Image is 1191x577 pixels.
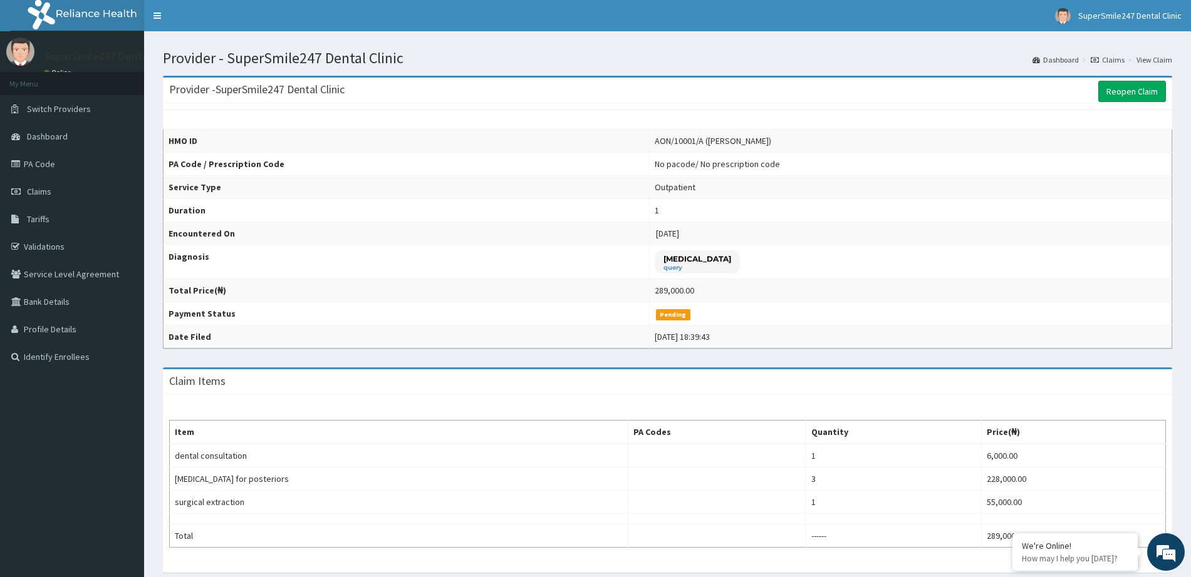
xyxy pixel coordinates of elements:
[164,245,650,279] th: Diagnosis
[806,491,981,514] td: 1
[663,265,731,271] small: query
[170,444,628,467] td: dental consultation
[1022,540,1128,551] div: We're Online!
[806,421,981,444] th: Quantity
[655,135,771,147] div: AON/10001/A ([PERSON_NAME])
[164,176,650,199] th: Service Type
[1022,553,1128,564] p: How may I help you today?
[1091,54,1125,65] a: Claims
[170,467,628,491] td: [MEDICAL_DATA] for posteriors
[655,330,710,343] div: [DATE] 18:39:43
[806,444,981,467] td: 1
[1032,54,1079,65] a: Dashboard
[170,421,628,444] th: Item
[655,204,659,217] div: 1
[655,284,694,297] div: 289,000.00
[44,51,180,62] p: SuperSmile247 Dental Clinic
[628,421,806,444] th: PA Codes
[164,199,650,222] th: Duration
[169,375,226,387] h3: Claim Items
[164,302,650,325] th: Payment Status
[655,158,780,170] div: No pacode / No prescription code
[981,444,1165,467] td: 6,000.00
[164,279,650,302] th: Total Price(₦)
[1136,54,1172,65] a: View Claim
[981,467,1165,491] td: 228,000.00
[806,524,981,548] td: ------
[164,130,650,153] th: HMO ID
[1055,8,1071,24] img: User Image
[170,491,628,514] td: surgical extraction
[6,38,34,66] img: User Image
[655,181,695,193] div: Outpatient
[806,467,981,491] td: 3
[164,153,650,176] th: PA Code / Prescription Code
[164,222,650,245] th: Encountered On
[656,309,690,320] span: Pending
[656,228,679,239] span: [DATE]
[27,186,51,197] span: Claims
[981,421,1165,444] th: Price(₦)
[27,103,91,115] span: Switch Providers
[663,253,731,264] p: [MEDICAL_DATA]
[170,524,628,548] td: Total
[169,84,345,95] h3: Provider - SuperSmile247 Dental Clinic
[1078,10,1182,21] span: SuperSmile247 Dental Clinic
[27,213,49,225] span: Tariffs
[1098,81,1166,102] a: Reopen Claim
[981,524,1165,548] td: 289,000.00
[44,68,74,77] a: Online
[164,325,650,349] th: Date Filed
[981,491,1165,514] td: 55,000.00
[163,50,1172,66] h1: Provider - SuperSmile247 Dental Clinic
[27,131,68,142] span: Dashboard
